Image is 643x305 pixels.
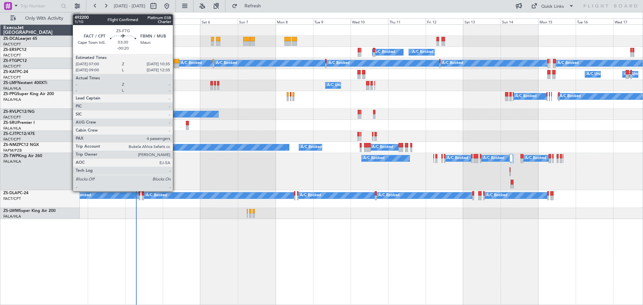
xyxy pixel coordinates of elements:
a: ZS-LMFNextant 400XTi [3,81,47,85]
div: A/C Booked [447,153,468,163]
div: A/C Booked [146,190,167,201]
a: FACT/CPT [3,42,21,47]
div: Mon 8 [276,18,313,24]
span: ZS-TWP [3,154,18,158]
div: Thu 4 [125,18,163,24]
div: A/C Booked [372,142,393,152]
div: A/C Booked [442,58,463,68]
div: A/C Booked [363,153,384,163]
div: A/C Booked [412,47,433,57]
div: Sun 14 [501,18,538,24]
span: ZS-DCA [3,37,18,41]
span: ZS-SRU [3,121,17,125]
a: FACT/CPT [3,137,21,142]
div: Quick Links [541,3,564,10]
a: FACT/CPT [3,53,21,58]
button: Quick Links [528,1,577,11]
a: ZS-ERSPC12 [3,48,26,52]
input: Trip Number [20,1,59,11]
div: A/C Booked [483,153,504,163]
span: ZS-FTG [3,59,17,63]
span: ZS-LWM [3,209,19,213]
a: FACT/CPT [3,115,21,120]
a: FALA/HLA [3,214,21,219]
div: Tue 16 [576,18,613,24]
a: ZS-RVLPC12/NG [3,110,34,114]
span: ZS-RVL [3,110,17,114]
button: Refresh [229,1,269,11]
div: Tue 9 [313,18,351,24]
span: ZS-PPG [3,92,17,96]
div: A/C Booked [216,58,237,68]
span: Refresh [239,4,267,8]
div: A/C Booked [378,190,400,201]
div: Thu 11 [388,18,426,24]
a: FALA/HLA [3,86,21,91]
a: FACT/CPT [3,64,21,69]
div: A/C Booked [525,153,546,163]
span: [DATE] - [DATE] [114,3,145,9]
div: Mon 15 [538,18,576,24]
a: FALA/HLA [3,159,21,164]
div: A/C Booked [329,58,350,68]
div: A/C Booked [515,91,537,101]
span: ZS-KAT [3,70,17,74]
span: ZS-CJT [3,132,16,136]
div: A/C Booked [558,58,579,68]
div: Fri 5 [163,18,200,24]
a: FACT/CPT [3,75,21,80]
a: ZS-DCALearjet 45 [3,37,37,41]
a: FALA/HLA [3,97,21,102]
a: ZS-SRUPremier I [3,121,34,125]
a: ZS-FTGPC12 [3,59,27,63]
a: FACT/CPT [3,196,21,201]
div: Sat 13 [463,18,501,24]
span: ZS-DLA [3,191,17,195]
div: A/C Booked [300,190,321,201]
div: Wed 3 [88,18,125,24]
button: Only With Activity [7,13,73,24]
div: Sun 7 [238,18,275,24]
div: A/C Booked [301,142,322,152]
span: ZS-ERS [3,48,17,52]
div: A/C Booked [70,190,91,201]
a: ZS-PPGSuper King Air 200 [3,92,54,96]
div: A/C Booked [374,47,395,57]
a: FAPM/PZB [3,148,22,153]
div: A/C Booked [486,190,507,201]
a: ZS-KATPC-24 [3,70,28,74]
span: ZS-LMF [3,81,17,85]
a: ZS-CJTPC12/47E [3,132,35,136]
div: A/C Booked [181,58,202,68]
div: A/C Booked [560,91,581,101]
a: ZS-LWMSuper King Air 200 [3,209,56,213]
div: Sat 6 [200,18,238,24]
div: A/C Unavailable [327,80,355,90]
div: A/C Unavailable [587,69,615,79]
a: ZS-TWPKing Air 260 [3,154,42,158]
div: Wed 10 [351,18,388,24]
a: ZS-DLAPC-24 [3,191,28,195]
div: A/C Booked [150,142,171,152]
a: ZS-NMZPC12 NGX [3,143,39,147]
a: FALA/HLA [3,126,21,131]
div: Fri 12 [426,18,463,24]
span: ZS-NMZ [3,143,19,147]
div: [DATE] [81,13,92,19]
div: A/C Booked [142,142,163,152]
span: Only With Activity [17,16,71,21]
